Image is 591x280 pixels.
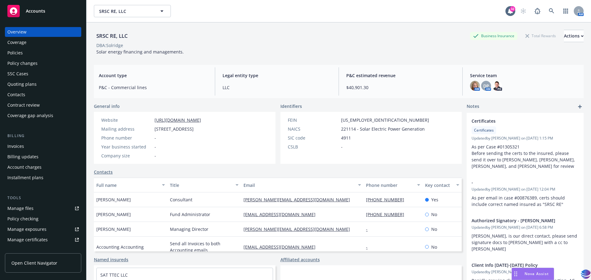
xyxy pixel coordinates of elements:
[96,49,184,55] span: Solar energy financing and managements.
[170,182,232,188] div: Title
[5,162,81,172] a: Account charges
[170,196,192,203] span: Consultant
[101,135,152,141] div: Phone number
[7,69,28,79] div: SSC Cases
[5,203,81,213] a: Manage files
[7,111,53,120] div: Coverage gap analysis
[288,144,339,150] div: CSLB
[241,178,364,192] button: Email
[467,103,479,110] span: Notes
[99,8,152,14] span: SRSC RE, LLC
[366,244,372,250] a: -
[431,196,438,203] span: Yes
[472,118,563,124] span: Certificates
[346,72,455,79] span: P&C estimated revenue
[101,117,152,123] div: Website
[525,271,549,276] span: Nova Assist
[483,83,489,89] span: DP
[472,187,579,192] span: Updated by [PERSON_NAME] on [DATE] 12:04 PM
[431,226,437,232] span: No
[243,226,355,232] a: [PERSON_NAME][EMAIL_ADDRESS][DOMAIN_NAME]
[5,173,81,183] a: Installment plans
[472,136,579,141] span: Updated by [PERSON_NAME] on [DATE] 1:15 PM
[366,197,409,203] a: [PHONE_NUMBER]
[94,103,120,109] span: General info
[470,32,517,40] div: Business Insurance
[288,117,339,123] div: FEIN
[96,226,131,232] span: [PERSON_NAME]
[7,27,26,37] div: Overview
[170,240,239,253] span: Send all Invoices to both Accounting emails
[5,224,81,234] a: Manage exposures
[364,178,422,192] button: Phone number
[366,211,409,217] a: [PHONE_NUMBER]
[94,169,113,175] a: Contacts
[564,30,584,42] button: Actions
[472,217,563,224] span: Authorized Signatory - [PERSON_NAME]
[472,195,566,207] span: As per email in case #00876389, certs should include correct named insured as "SRSC RE"
[5,2,81,20] a: Accounts
[99,72,207,79] span: Account type
[101,126,152,132] div: Mailing address
[7,48,23,58] div: Policies
[576,103,584,110] a: add
[96,182,158,188] div: Full name
[425,182,452,188] div: Key contact
[243,211,320,217] a: [EMAIL_ADDRESS][DOMAIN_NAME]
[155,144,156,150] span: -
[280,256,320,263] a: Affiliated accounts
[96,42,123,49] div: DBA: Solridge
[7,100,40,110] div: Contract review
[5,133,81,139] div: Billing
[5,48,81,58] a: Policies
[101,144,152,150] div: Year business started
[423,178,462,192] button: Key contact
[5,111,81,120] a: Coverage gap analysis
[7,162,42,172] div: Account charges
[472,179,563,186] span: -
[5,214,81,224] a: Policy checking
[341,144,343,150] span: -
[7,235,48,245] div: Manage certificates
[96,196,131,203] span: [PERSON_NAME]
[100,272,128,278] a: SAT TTEC LLC
[467,113,584,174] div: CertificatesCertificatesUpdatedby [PERSON_NAME] on [DATE] 1:15 PMAs per Case #01305321 Before sen...
[5,100,81,110] a: Contract review
[5,235,81,245] a: Manage certificates
[492,81,502,91] img: photo
[155,135,156,141] span: -
[431,211,437,218] span: No
[341,126,425,132] span: 221114 - Solar Electric Power Generation
[431,244,437,250] span: No
[531,5,544,17] a: Report a Bug
[7,37,26,47] div: Coverage
[467,212,584,257] div: Authorized Signatory - [PERSON_NAME]Updatedby [PERSON_NAME] on [DATE] 6:58 PM[PERSON_NAME], is ou...
[5,90,81,100] a: Contacts
[366,182,413,188] div: Phone number
[99,84,207,91] span: P&C - Commercial lines
[5,69,81,79] a: SSC Cases
[560,5,572,17] a: Switch app
[7,152,38,162] div: Billing updates
[7,90,25,100] div: Contacts
[7,173,43,183] div: Installment plans
[5,152,81,162] a: Billing updates
[5,141,81,151] a: Invoices
[341,135,351,141] span: 4911
[223,72,331,79] span: Legal entity type
[94,5,171,17] button: SRSC RE, LLC
[26,9,45,14] span: Accounts
[155,126,194,132] span: [STREET_ADDRESS]
[7,141,24,151] div: Invoices
[5,58,81,68] a: Policy changes
[243,182,354,188] div: Email
[474,128,494,133] span: Certificates
[470,72,579,79] span: Service team
[7,79,37,89] div: Quoting plans
[7,245,38,255] div: Manage claims
[472,225,579,230] span: Updated by [PERSON_NAME] on [DATE] 6:58 PM
[96,244,144,250] span: Accounting Accounting
[288,135,339,141] div: SIC code
[243,197,355,203] a: [PERSON_NAME][EMAIL_ADDRESS][DOMAIN_NAME]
